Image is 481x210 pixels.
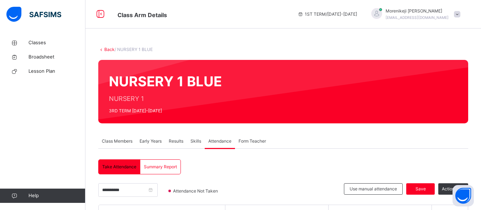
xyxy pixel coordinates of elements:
[412,186,429,192] span: Save
[442,186,457,192] span: Actions
[6,7,61,22] img: safsims
[104,47,115,52] a: Back
[140,138,162,144] span: Early Years
[350,186,397,192] span: Use manual attendance
[102,164,136,170] span: Take Attendance
[102,138,132,144] span: Class Members
[28,39,85,46] span: Classes
[298,11,357,17] span: session/term information
[386,15,449,20] span: [EMAIL_ADDRESS][DOMAIN_NAME]
[364,8,464,21] div: MorenikejiAnietie-Joseph
[190,138,201,144] span: Skills
[117,11,167,19] span: Class Arm Details
[386,8,449,14] span: Morenikeji [PERSON_NAME]
[28,68,85,75] span: Lesson Plan
[169,138,183,144] span: Results
[28,53,85,61] span: Broadsheet
[144,164,177,170] span: Summary Report
[172,188,220,194] span: Attendance Not Taken
[115,47,153,52] span: / NURSERY 1 BLUE
[239,138,266,144] span: Form Teacher
[109,108,222,114] span: 3RD TERM [DATE]-[DATE]
[453,185,474,206] button: Open asap
[28,192,85,199] span: Help
[208,138,231,144] span: Attendance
